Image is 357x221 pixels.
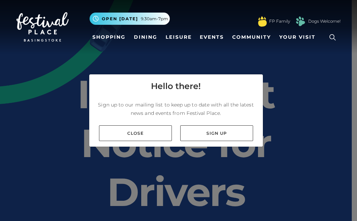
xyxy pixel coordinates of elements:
[163,31,195,44] a: Leisure
[269,18,290,24] a: FP Family
[95,101,257,117] p: Sign up to our mailing list to keep up to date with all the latest news and events from Festival ...
[16,12,69,42] img: Festival Place Logo
[308,18,341,24] a: Dogs Welcome!
[90,13,170,25] button: Open [DATE] 9.30am-7pm
[197,31,227,44] a: Events
[102,16,138,22] span: Open [DATE]
[141,16,168,22] span: 9.30am-7pm
[99,125,172,141] a: Close
[276,31,322,44] a: Your Visit
[131,31,160,44] a: Dining
[151,80,201,93] h4: Hello there!
[90,31,128,44] a: Shopping
[180,125,253,141] a: Sign up
[279,34,316,41] span: Your Visit
[229,31,274,44] a: Community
